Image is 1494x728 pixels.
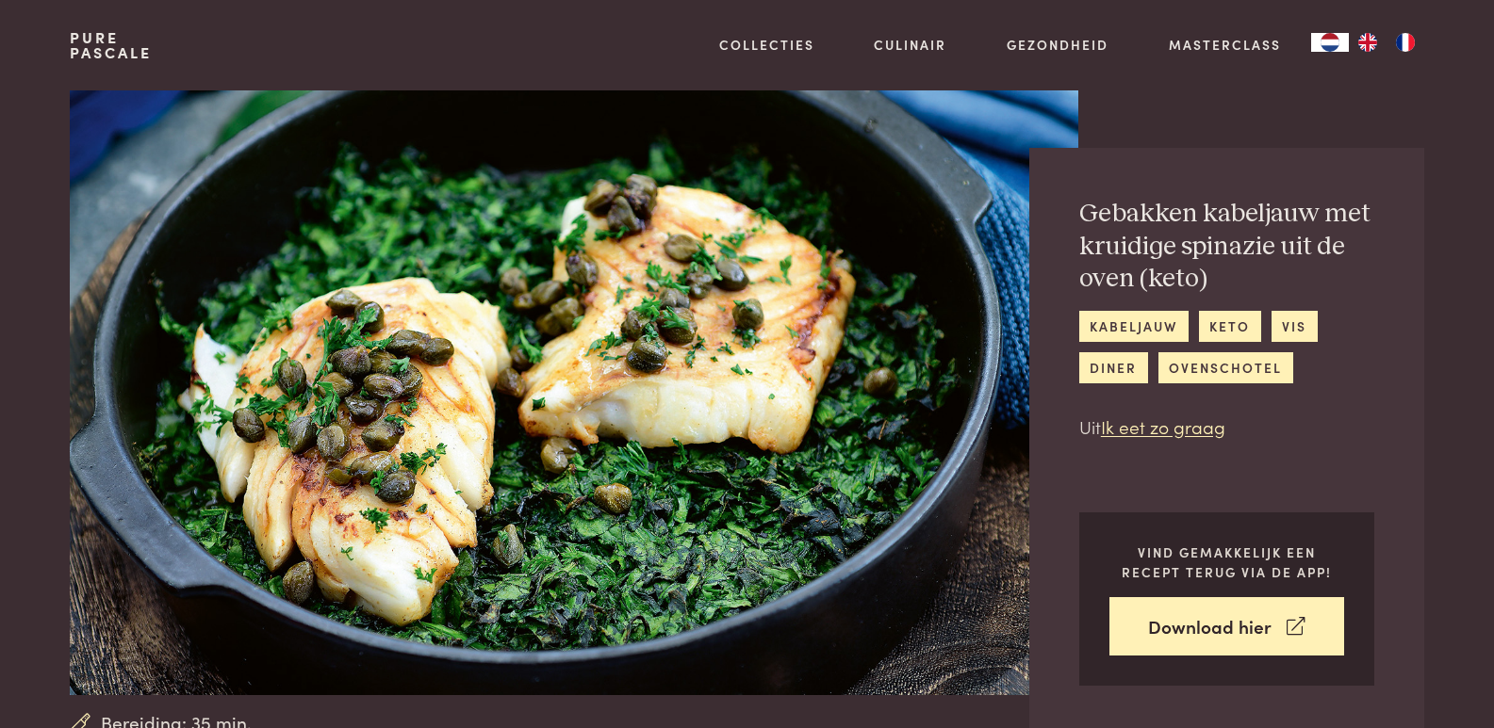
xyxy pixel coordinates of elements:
[1079,413,1374,441] p: Uit
[874,35,946,55] a: Culinair
[719,35,814,55] a: Collecties
[1272,311,1318,342] a: vis
[70,90,1077,695] img: Gebakken kabeljauw met kruidige spinazie uit de oven (keto)
[1349,33,1424,52] ul: Language list
[1109,597,1344,656] a: Download hier
[1079,311,1189,342] a: kabeljauw
[1007,35,1108,55] a: Gezondheid
[1199,311,1261,342] a: keto
[1387,33,1424,52] a: FR
[1101,413,1225,439] a: Ik eet zo graag
[1311,33,1424,52] aside: Language selected: Nederlands
[1311,33,1349,52] div: Language
[1169,35,1281,55] a: Masterclass
[1109,542,1344,581] p: Vind gemakkelijk een recept terug via de app!
[1079,352,1148,383] a: diner
[1158,352,1293,383] a: ovenschotel
[1349,33,1387,52] a: EN
[1311,33,1349,52] a: NL
[1079,198,1374,296] h2: Gebakken kabeljauw met kruidige spinazie uit de oven (keto)
[70,30,152,60] a: PurePascale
